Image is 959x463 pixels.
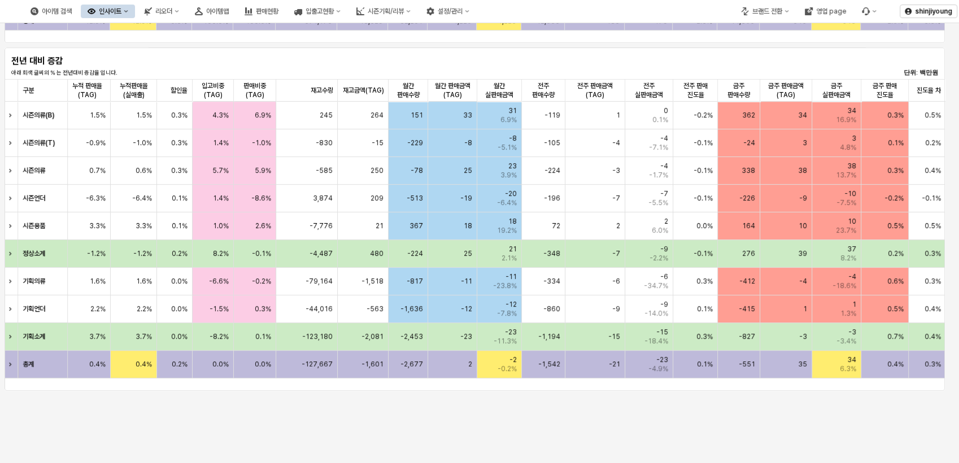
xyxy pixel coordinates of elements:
[252,138,272,147] span: -1.0%
[313,194,333,203] span: 3,874
[238,5,285,18] button: 판매현황
[171,166,188,175] span: 0.3%
[460,194,472,203] span: -19
[306,7,334,15] div: 입출고현황
[739,332,755,341] span: -827
[137,304,152,313] span: 2.2%
[538,360,560,369] span: -1,542
[799,194,807,203] span: -9
[212,166,229,175] span: 5.7%
[69,81,106,99] span: 누적 판매율(TAG)
[99,7,121,15] div: 인사이트
[505,189,517,198] span: -20
[482,81,517,99] span: 월간 실판매금액
[172,194,188,203] span: 0.1%
[497,198,517,207] span: -6.4%
[660,189,668,198] span: -7
[644,281,668,290] span: -34.7%
[464,138,472,147] span: -8
[612,194,620,203] span: -7
[23,277,45,285] strong: 기획의류
[172,249,188,258] span: 0.2%
[798,5,853,18] div: 영업 page
[137,5,186,18] div: 리오더
[847,355,856,364] span: 34
[316,138,333,147] span: -830
[407,194,423,203] span: -513
[494,337,517,346] span: -11.3%
[852,134,856,143] span: 3
[915,7,952,16] p: shinjiyoung
[848,272,856,281] span: -4
[252,194,272,203] span: -8.6%
[394,81,423,99] span: 월간 판매수량
[570,81,620,99] span: 전주 판매금액(TAG)
[739,304,755,313] span: -415
[649,254,668,263] span: -2.2%
[212,360,229,369] span: 0.0%
[350,5,417,18] button: 시즌기획/리뷰
[861,68,938,77] p: 단위: 백만원
[648,198,668,207] span: -5.5%
[887,166,904,175] span: 0.3%
[171,304,188,313] span: 0.0%
[5,102,19,129] div: Expand row
[799,277,807,286] span: -4
[407,277,423,286] span: -817
[376,221,384,230] span: 21
[407,138,423,147] span: -229
[136,360,152,369] span: 0.4%
[734,5,796,18] button: 브랜드 전환
[81,5,135,18] button: 인사이트
[461,304,472,313] span: -12
[136,111,152,120] span: 1.5%
[508,106,517,115] span: 31
[543,304,560,313] span: -860
[497,226,517,235] span: 19.2%
[303,332,333,341] span: -123,180
[5,351,19,378] div: Expand row
[5,157,19,184] div: Expand row
[206,7,229,15] div: 아이템맵
[509,244,517,254] span: 21
[544,166,560,175] span: -224
[609,360,620,369] span: -21
[210,332,229,341] span: -8.2%
[197,81,229,99] span: 입고비중(TAG)
[900,5,957,18] button: shinjiyoung
[500,115,517,124] span: 6.9%
[171,111,188,120] span: 0.3%
[11,55,166,67] h5: 전년 대비 증감
[23,194,45,202] strong: 시즌언더
[660,244,668,254] span: -9
[840,254,856,263] span: 8.2%
[498,364,517,373] span: -0.2%
[171,86,188,95] span: 할인율
[5,323,19,350] div: Expand row
[372,138,384,147] span: -15
[608,332,620,341] span: -15
[697,277,713,286] span: 0.3%
[739,360,755,369] span: -551
[5,295,19,322] div: Expand row
[5,212,19,239] div: Expand row
[616,221,620,230] span: 2
[925,332,941,341] span: 0.4%
[209,277,229,286] span: -6.6%
[742,166,755,175] span: 338
[840,309,856,318] span: 1.3%
[171,138,188,147] span: 0.3%
[742,221,755,230] span: 164
[888,249,904,258] span: 0.2%
[508,161,517,171] span: 23
[925,304,941,313] span: 0.4%
[367,304,384,313] span: -563
[213,194,229,203] span: 1.4%
[742,111,755,120] span: 362
[887,360,904,369] span: 0.4%
[798,166,807,175] span: 38
[752,7,782,15] div: 브랜드 전환
[306,277,333,286] span: -79,164
[252,249,272,258] span: -0.1%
